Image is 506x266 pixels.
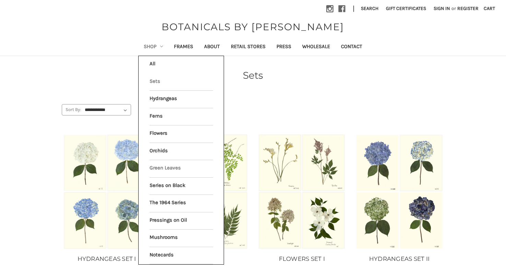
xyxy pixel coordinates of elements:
[451,5,457,12] span: or
[150,108,213,125] a: Ferns
[150,195,213,212] a: The 1964 Series
[158,20,348,34] a: BOTANICALS BY [PERSON_NAME]
[62,255,152,264] a: HYDRANGEAS SET I, Price range from $589.99 to $814.99
[150,247,213,264] a: Notecards
[225,39,271,56] a: Retail Stores
[150,160,213,177] a: Green Leaves
[168,39,199,56] a: Frames
[150,125,213,143] a: Flowers
[150,230,213,247] a: Mushrooms
[150,91,213,108] a: Hydrangeas
[63,134,151,250] img: Unframed
[258,133,346,250] img: Unframed
[350,3,357,14] li: |
[150,143,213,160] a: Orchids
[150,178,213,195] a: Series on Black
[150,74,213,91] a: Sets
[138,39,168,56] a: Shop
[150,212,213,230] a: Pressings on Oil
[484,5,495,11] span: Cart
[336,39,368,56] a: Contact
[355,133,443,250] a: HYDRANGEAS SET II, Price range from $589.99 to $1,654.99
[62,68,445,82] h1: Sets
[271,39,297,56] a: Press
[258,133,346,250] a: FLOWERS SET I, Price range from $589.99 to $814.99
[62,104,81,115] label: Sort By:
[257,255,347,264] a: FLOWERS SET I, Price range from $589.99 to $814.99
[355,134,443,250] img: Unframed
[199,39,225,56] a: About
[297,39,336,56] a: Wholesale
[354,255,444,264] a: HYDRANGEAS SET II, Price range from $589.99 to $1,654.99
[63,133,151,250] a: HYDRANGEAS SET I, Price range from $589.99 to $814.99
